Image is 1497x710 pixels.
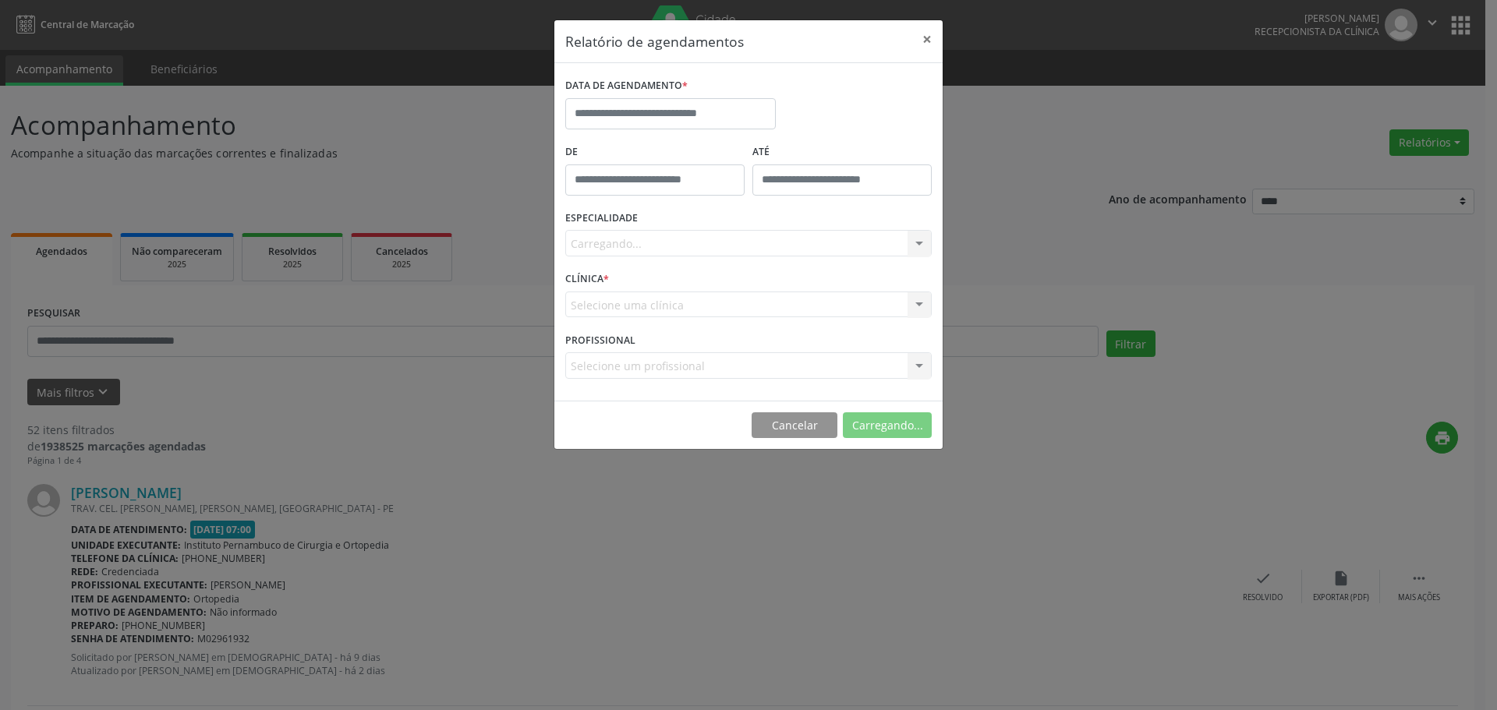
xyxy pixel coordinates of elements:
[565,140,745,164] label: De
[752,412,837,439] button: Cancelar
[843,412,932,439] button: Carregando...
[752,140,932,164] label: ATÉ
[911,20,943,58] button: Close
[565,267,609,291] label: CLÍNICA
[565,31,744,51] h5: Relatório de agendamentos
[565,74,688,98] label: DATA DE AGENDAMENTO
[565,207,638,231] label: ESPECIALIDADE
[565,328,635,352] label: PROFISSIONAL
